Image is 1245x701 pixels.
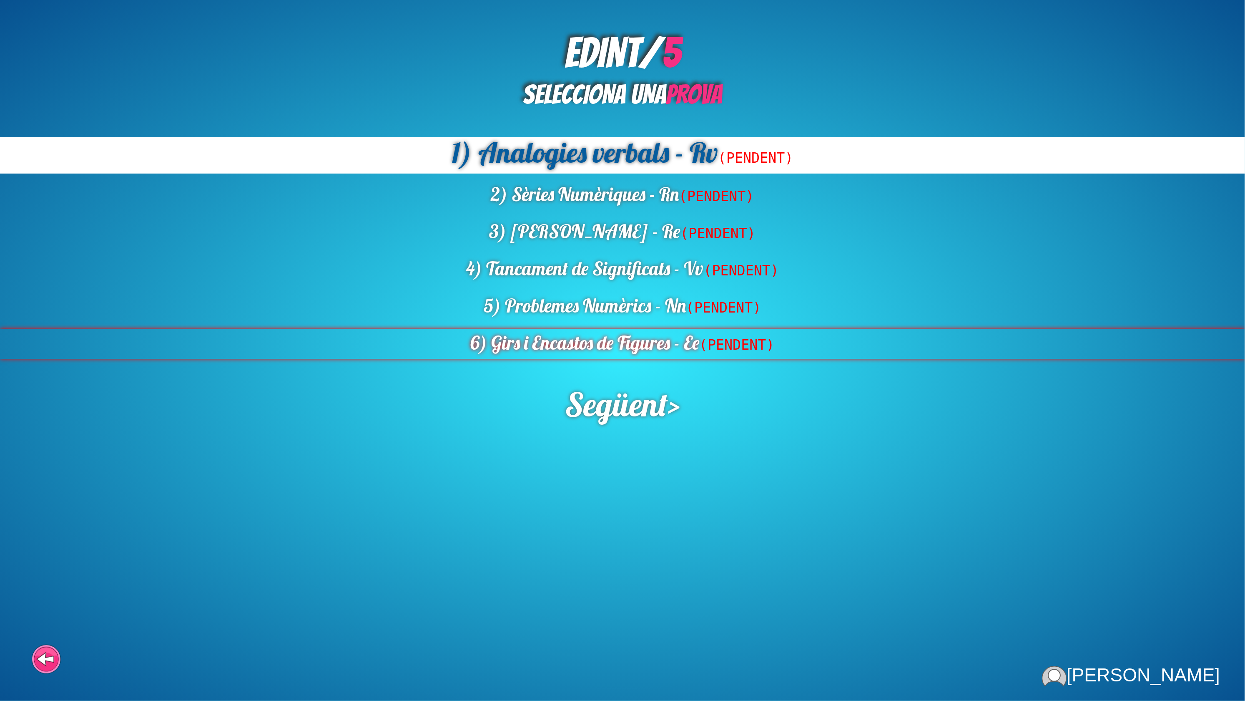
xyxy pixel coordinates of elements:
[666,80,722,109] span: PROVA
[523,80,722,109] span: SELECCIONA UNA
[662,30,680,75] span: 5
[1042,665,1220,687] div: [PERSON_NAME]
[680,225,756,242] span: (PENDENT)
[565,30,680,75] b: EDINT/
[704,262,779,279] span: (PENDENT)
[565,383,668,424] span: Següent
[679,188,754,204] span: (PENDENT)
[686,300,761,316] span: (PENDENT)
[718,150,793,166] span: (PENDENT)
[699,337,775,353] span: (PENDENT)
[25,644,68,687] div: Tornar al pas anterior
